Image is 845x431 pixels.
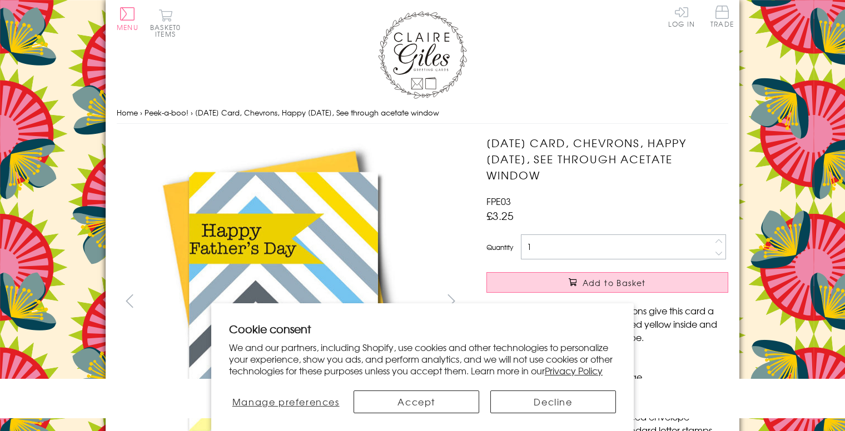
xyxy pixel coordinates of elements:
[117,102,728,124] nav: breadcrumbs
[439,288,464,313] button: next
[545,364,603,377] a: Privacy Policy
[229,342,616,376] p: We and our partners, including Shopify, use cookies and other technologies to personalize your ex...
[486,194,511,208] span: FPE03
[378,11,467,99] img: Claire Giles Greetings Cards
[486,208,514,223] span: £3.25
[583,277,646,288] span: Add to Basket
[195,107,439,118] span: [DATE] Card, Chevrons, Happy [DATE], See through acetate window
[229,390,342,413] button: Manage preferences
[117,22,138,32] span: Menu
[191,107,193,118] span: ›
[117,7,138,31] button: Menu
[486,272,728,293] button: Add to Basket
[354,390,479,413] button: Accept
[155,22,181,39] span: 0 items
[710,6,734,29] a: Trade
[150,9,181,37] button: Basket0 items
[232,395,340,408] span: Manage preferences
[710,6,734,27] span: Trade
[117,288,142,313] button: prev
[486,135,728,183] h1: [DATE] Card, Chevrons, Happy [DATE], See through acetate window
[145,107,188,118] a: Peek-a-boo!
[140,107,142,118] span: ›
[486,242,513,252] label: Quantity
[490,390,616,413] button: Decline
[117,107,138,118] a: Home
[229,321,616,337] h2: Cookie consent
[668,6,695,27] a: Log In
